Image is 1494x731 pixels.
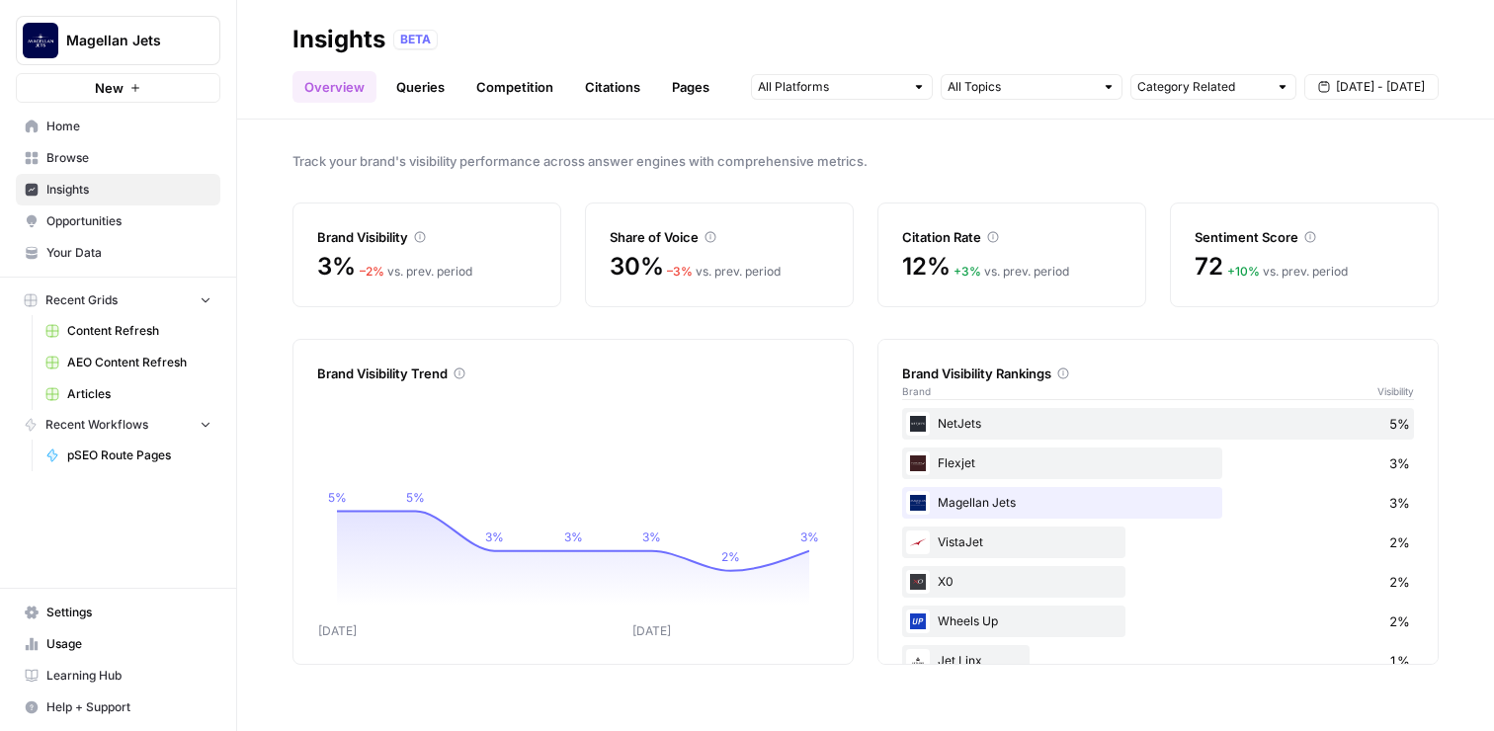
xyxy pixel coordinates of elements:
[67,447,211,464] span: pSEO Route Pages
[16,285,220,315] button: Recent Grids
[1227,263,1348,281] div: vs. prev. period
[16,410,220,440] button: Recent Workflows
[67,385,211,403] span: Articles
[660,71,721,103] a: Pages
[1389,651,1410,671] span: 1%
[46,181,211,199] span: Insights
[46,635,211,653] span: Usage
[317,364,829,383] div: Brand Visibility Trend
[902,364,1414,383] div: Brand Visibility Rankings
[610,251,663,283] span: 30%
[1389,453,1410,473] span: 3%
[902,408,1414,440] div: NetJets
[317,251,356,283] span: 3%
[906,491,930,515] img: mwu1mlwpd2hfch39zk74ivg7kn47
[906,451,930,475] img: ikn7glbabjgr3aecqwhngpzj7pyb
[384,71,456,103] a: Queries
[37,315,220,347] a: Content Refresh
[16,628,220,660] a: Usage
[16,73,220,103] button: New
[23,23,58,58] img: Magellan Jets Logo
[46,118,211,135] span: Home
[393,30,438,49] div: BETA
[485,529,504,544] tspan: 3%
[758,77,904,97] input: All Platforms
[906,530,930,554] img: 13r37pxhntn08c0i6w82ofphbnpt
[328,490,347,505] tspan: 5%
[902,487,1414,519] div: Magellan Jets
[67,322,211,340] span: Content Refresh
[46,698,211,716] span: Help + Support
[292,71,376,103] a: Overview
[902,383,931,399] span: Brand
[902,527,1414,558] div: VistaJet
[642,529,661,544] tspan: 3%
[667,263,781,281] div: vs. prev. period
[292,24,385,55] div: Insights
[16,597,220,628] a: Settings
[902,251,950,283] span: 12%
[632,623,671,638] tspan: [DATE]
[67,354,211,371] span: AEO Content Refresh
[721,549,740,564] tspan: 2%
[906,609,930,633] img: xlqcxs388ft81bxbulj751dueudh
[667,264,693,279] span: – 3 %
[37,378,220,410] a: Articles
[318,623,357,638] tspan: [DATE]
[610,227,829,247] div: Share of Voice
[46,212,211,230] span: Opportunities
[464,71,565,103] a: Competition
[1304,74,1439,100] button: [DATE] - [DATE]
[46,667,211,685] span: Learning Hub
[16,16,220,65] button: Workspace: Magellan Jets
[46,149,211,167] span: Browse
[1389,572,1410,592] span: 2%
[66,31,186,50] span: Magellan Jets
[317,227,537,247] div: Brand Visibility
[46,604,211,621] span: Settings
[16,142,220,174] a: Browse
[16,237,220,269] a: Your Data
[800,529,819,544] tspan: 3%
[1389,532,1410,552] span: 2%
[1137,77,1268,97] input: Category Related
[906,649,930,673] img: pt6pzr0tnazgpkzh7yd34776ql3l
[902,645,1414,677] div: Jet Linx
[902,566,1414,598] div: X0
[406,490,425,505] tspan: 5%
[1389,493,1410,513] span: 3%
[360,263,472,281] div: vs. prev. period
[954,263,1069,281] div: vs. prev. period
[573,71,652,103] a: Citations
[1377,383,1414,399] span: Visibility
[16,660,220,691] a: Learning Hub
[1389,414,1410,434] span: 5%
[45,291,118,309] span: Recent Grids
[16,205,220,237] a: Opportunities
[16,174,220,205] a: Insights
[564,529,583,544] tspan: 3%
[1227,264,1260,279] span: + 10 %
[37,347,220,378] a: AEO Content Refresh
[948,77,1094,97] input: All Topics
[1389,611,1410,631] span: 2%
[1195,227,1414,247] div: Sentiment Score
[906,412,930,436] img: kzd67fw6s4h6ywxkyqr9tq42xltv
[46,244,211,262] span: Your Data
[1195,251,1223,283] span: 72
[16,111,220,142] a: Home
[902,606,1414,637] div: Wheels Up
[45,416,148,434] span: Recent Workflows
[1336,78,1425,96] span: [DATE] - [DATE]
[16,691,220,723] button: Help + Support
[360,264,384,279] span: – 2 %
[37,440,220,471] a: pSEO Route Pages
[906,570,930,594] img: 3m69saf3rvg34ct9xgkj7v2iz54g
[292,151,1439,171] span: Track your brand's visibility performance across answer engines with comprehensive metrics.
[902,227,1121,247] div: Citation Rate
[95,78,124,98] span: New
[954,264,981,279] span: + 3 %
[902,447,1414,479] div: Flexjet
